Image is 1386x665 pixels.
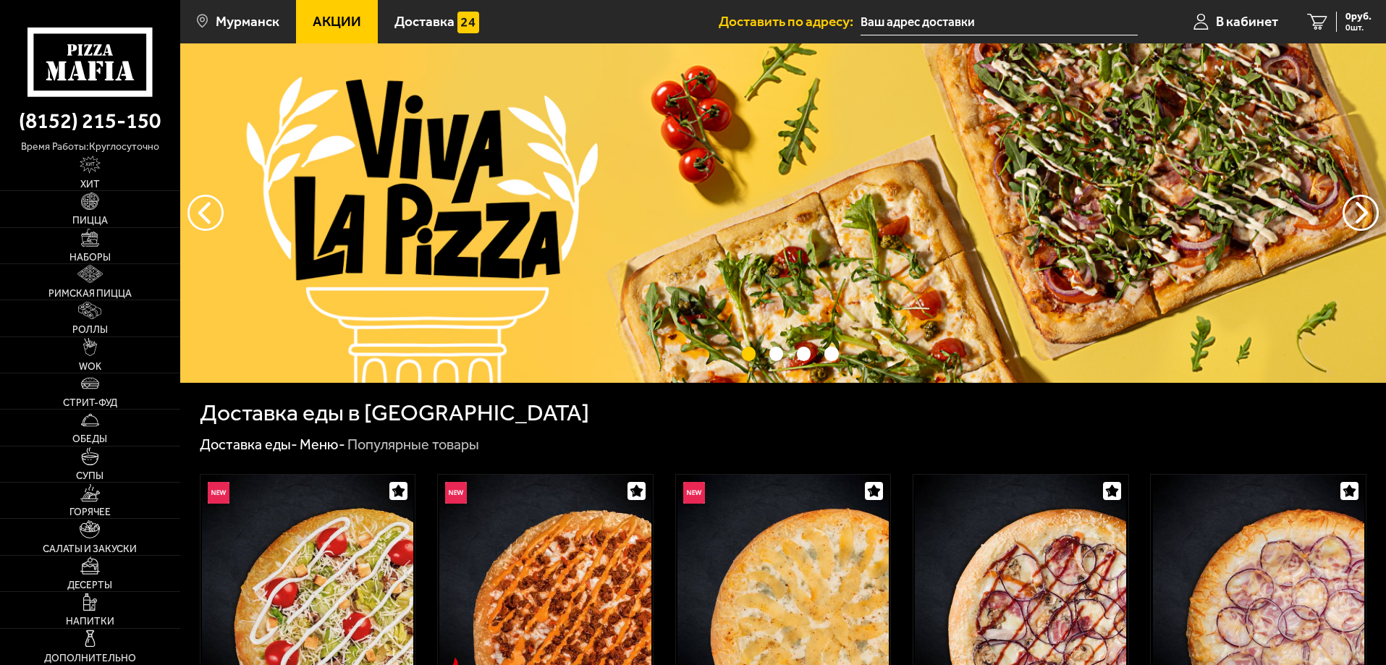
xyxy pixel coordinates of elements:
[80,179,100,190] span: Хит
[66,617,114,627] span: Напитки
[300,436,345,453] a: Меню-
[457,12,479,33] img: 15daf4d41897b9f0e9f617042186c801.svg
[208,482,229,504] img: Новинка
[1343,195,1379,231] button: предыдущий
[742,347,756,360] button: точки переключения
[683,482,705,504] img: Новинка
[1345,23,1372,32] span: 0 шт.
[63,398,117,408] span: Стрит-фуд
[76,471,103,481] span: Супы
[48,289,132,299] span: Римская пицца
[187,195,224,231] button: следующий
[43,544,137,554] span: Салаты и закуски
[44,653,136,664] span: Дополнительно
[69,507,111,517] span: Горячее
[797,347,811,360] button: точки переключения
[72,434,107,444] span: Обеды
[1216,14,1278,28] span: В кабинет
[72,325,108,335] span: Роллы
[719,14,861,28] span: Доставить по адресу:
[200,436,297,453] a: Доставка еды-
[769,347,783,360] button: точки переключения
[216,14,279,28] span: Мурманск
[313,14,361,28] span: Акции
[394,14,455,28] span: Доставка
[1345,12,1372,22] span: 0 руб.
[79,362,101,372] span: WOK
[200,402,589,425] h1: Доставка еды в [GEOGRAPHIC_DATA]
[72,216,108,226] span: Пицца
[347,436,479,454] div: Популярные товары
[67,580,112,590] span: Десерты
[824,347,838,360] button: точки переключения
[69,253,111,263] span: Наборы
[445,482,467,504] img: Новинка
[861,9,1138,35] input: Ваш адрес доставки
